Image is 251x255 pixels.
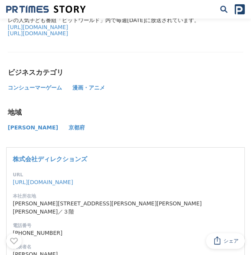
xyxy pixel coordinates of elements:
span: 漫画・アニメ [72,84,105,91]
dt: 本社所在地 [13,193,238,200]
a: [URL][DOMAIN_NAME] [8,24,68,30]
dd: [PHONE_NUMBER] [13,229,238,237]
div: 地域 [8,108,243,117]
dt: 代表者名 [13,243,238,250]
span: 京都府 [69,124,85,131]
span: コンシューマーゲーム [8,84,62,91]
a: [URL][DOMAIN_NAME] [8,30,68,36]
img: prtimes [235,4,245,14]
span: [PERSON_NAME] [8,124,58,131]
a: [PERSON_NAME] [8,126,59,130]
dt: URL [13,171,238,178]
button: シェア [206,233,245,249]
a: コンシューマーゲーム [8,86,63,90]
a: 成果の裏側にあるストーリーをメディアに届ける 成果の裏側にあるストーリーをメディアに届ける [6,5,86,14]
a: 漫画・アニメ [72,86,105,90]
a: 株式会社ディレクションズ [13,155,87,163]
dd: [PERSON_NAME][STREET_ADDRESS][PERSON_NAME][PERSON_NAME][PERSON_NAME]／３階 [13,200,238,216]
img: 成果の裏側にあるストーリーをメディアに届ける [6,5,86,14]
dt: 電話番号 [13,222,238,229]
div: ビジネスカテゴリ [8,68,243,77]
a: 京都府 [69,126,85,130]
span: シェア [223,238,239,245]
a: [URL][DOMAIN_NAME] [13,179,73,185]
